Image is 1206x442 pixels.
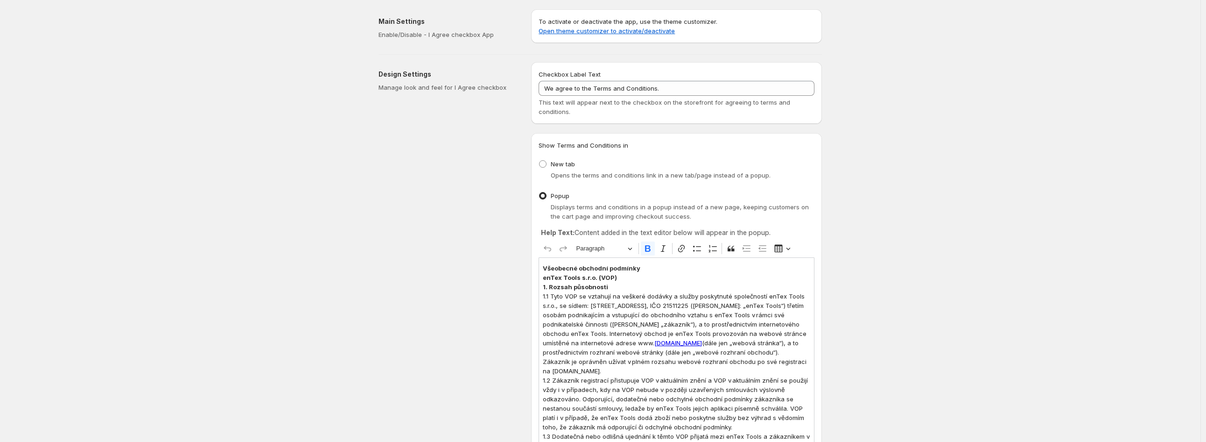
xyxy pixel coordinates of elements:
strong: enTex Tools s.r.o. (VOP) [543,274,617,281]
span: Displays terms and conditions in a popup instead of a new page, keeping customers on the cart pag... [551,203,809,220]
div: Editor toolbar [539,240,814,257]
h2: Design Settings [379,70,516,79]
p: To activate or deactivate the app, use the theme customizer. [539,17,814,36]
p: 1.2 Zákazník registrací přistupuje VOP v aktuálním znění a VOP v aktuálním znění se použijí vždy ... [543,376,810,432]
p: Manage look and feel for I Agree checkbox [379,83,516,92]
span: Paragraph [576,243,625,254]
strong: 1. Rozsah působnosti [543,283,608,291]
h2: Main Settings [379,17,516,26]
a: [DOMAIN_NAME] [654,339,702,347]
span: Opens the terms and conditions link in a new tab/page instead of a popup. [551,171,771,179]
span: Show Terms and Conditions in [539,142,628,149]
strong: Help Text: [541,228,575,236]
p: Content added in the text editor below will appear in the popup. [541,228,812,237]
span: New tab [551,160,575,168]
span: This text will appear next to the checkbox on the storefront for agreeing to terms and conditions. [539,99,790,115]
strong: Všeobecné obchodní podmínky [543,264,640,272]
button: Paragraph, Heading [572,242,637,256]
p: Enable/Disable - I Agree checkbox App [379,30,516,39]
p: 1.1 Tyto VOP se vztahují na veškeré dodávky a služby poskytnuté společností enTex Tools s.r.o., s... [543,292,810,357]
a: Open theme customizer to activate/deactivate [539,27,675,35]
span: Popup [551,192,569,200]
span: Checkbox Label Text [539,71,601,78]
p: Zákazník je oprávněn užívat v plném rozsahu webové rozhraní obchodu po své registraci na [DOMAIN_... [543,357,810,376]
